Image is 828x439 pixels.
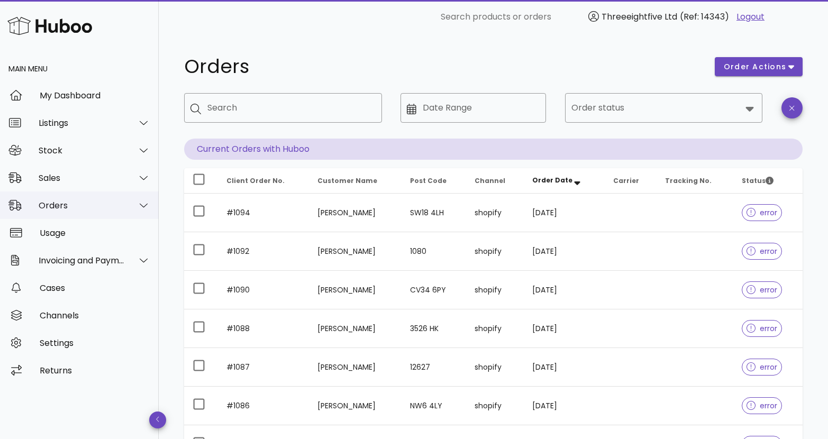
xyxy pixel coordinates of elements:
[402,168,466,194] th: Post Code
[218,194,309,232] td: #1094
[747,248,778,255] span: error
[309,271,402,309] td: [PERSON_NAME]
[723,61,787,72] span: order actions
[410,176,447,185] span: Post Code
[402,309,466,348] td: 3526 HK
[466,232,524,271] td: shopify
[39,118,125,128] div: Listings
[524,168,604,194] th: Order Date: Sorted descending. Activate to remove sorting.
[532,176,572,185] span: Order Date
[475,176,505,185] span: Channel
[466,387,524,425] td: shopify
[466,194,524,232] td: shopify
[309,194,402,232] td: [PERSON_NAME]
[466,309,524,348] td: shopify
[747,209,778,216] span: error
[402,232,466,271] td: 1080
[742,176,774,185] span: Status
[715,57,803,76] button: order actions
[40,338,150,348] div: Settings
[733,168,803,194] th: Status
[466,348,524,387] td: shopify
[218,271,309,309] td: #1090
[402,271,466,309] td: CV34 6PY
[747,402,778,409] span: error
[40,310,150,321] div: Channels
[605,168,657,194] th: Carrier
[39,255,125,266] div: Invoicing and Payments
[218,168,309,194] th: Client Order No.
[524,348,604,387] td: [DATE]
[309,232,402,271] td: [PERSON_NAME]
[317,176,377,185] span: Customer Name
[40,228,150,238] div: Usage
[402,348,466,387] td: 12627
[309,387,402,425] td: [PERSON_NAME]
[565,93,763,123] div: Order status
[40,90,150,100] div: My Dashboard
[218,387,309,425] td: #1086
[665,176,712,185] span: Tracking No.
[657,168,733,194] th: Tracking No.
[747,363,778,371] span: error
[736,11,765,23] a: Logout
[184,57,702,76] h1: Orders
[747,286,778,294] span: error
[680,11,729,23] span: (Ref: 14343)
[524,271,604,309] td: [DATE]
[524,232,604,271] td: [DATE]
[218,309,309,348] td: #1088
[218,232,309,271] td: #1092
[524,194,604,232] td: [DATE]
[184,139,803,160] p: Current Orders with Huboo
[309,348,402,387] td: [PERSON_NAME]
[466,168,524,194] th: Channel
[402,387,466,425] td: NW6 4LY
[39,145,125,156] div: Stock
[226,176,285,185] span: Client Order No.
[402,194,466,232] td: SW18 4LH
[524,387,604,425] td: [DATE]
[39,173,125,183] div: Sales
[747,325,778,332] span: error
[218,348,309,387] td: #1087
[309,168,402,194] th: Customer Name
[524,309,604,348] td: [DATE]
[613,176,639,185] span: Carrier
[40,365,150,376] div: Returns
[466,271,524,309] td: shopify
[39,200,125,211] div: Orders
[309,309,402,348] td: [PERSON_NAME]
[7,14,92,37] img: Huboo Logo
[602,11,677,23] span: Threeeightfive Ltd
[40,283,150,293] div: Cases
